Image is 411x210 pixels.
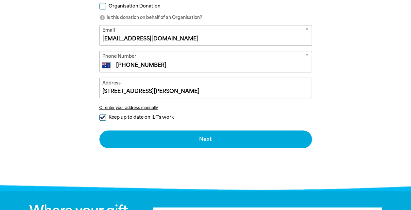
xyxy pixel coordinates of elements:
[99,105,312,110] button: Or enter your address manually
[109,3,161,9] span: Organisation Donation
[99,15,105,21] i: info
[99,3,106,9] input: Organisation Donation
[99,114,106,121] input: Keep up to date on ILF's work
[99,14,312,21] p: Is this donation on behalf of an Organisation?
[99,130,312,148] button: Next
[109,114,174,120] span: Keep up to date on ILF's work
[306,53,308,61] i: Required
